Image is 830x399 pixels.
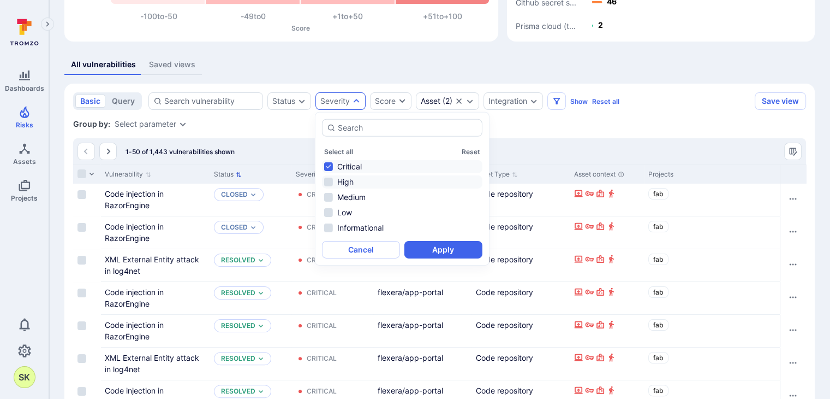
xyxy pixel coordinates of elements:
[75,95,105,108] button: basic
[324,148,353,156] button: Select all
[206,11,300,22] div: -49 to 0
[258,355,264,362] button: Expand dropdown
[77,289,86,297] span: Select row
[378,353,443,362] a: flexera/app-portal
[115,120,176,128] button: Select parameter
[99,143,117,160] button: Go to the next page
[648,286,668,298] a: fab
[570,348,644,380] div: Cell for Asset context
[297,97,306,105] button: Expand dropdown
[105,189,164,210] a: Code injection in RazorEngine
[291,216,373,249] div: Cell for Severity
[476,221,565,232] div: Code repository
[301,11,395,22] div: +1 to +50
[648,221,668,232] a: fab
[100,249,210,281] div: Cell for Vulnerability
[250,191,256,198] button: Expand dropdown
[780,315,806,347] div: Cell for
[73,315,100,347] div: Cell for selection
[307,321,337,330] div: Critical
[653,222,664,231] span: fab
[250,224,256,231] button: Expand dropdown
[105,287,164,308] a: Code injection in RazorEngine
[111,24,489,32] p: Score
[322,241,400,259] button: Cancel
[221,190,248,199] button: Closed
[574,169,640,179] div: Asset context
[307,387,337,396] div: Critical
[210,282,291,314] div: Cell for Status
[210,184,291,216] div: Cell for Status
[516,21,576,31] text: Prisma cloud (t...
[11,194,38,202] span: Projects
[221,354,255,363] button: Resolved
[378,320,443,330] a: flexera/app-portal
[404,241,482,259] button: Apply
[547,92,566,110] button: Filters
[214,170,242,179] button: Sort by Status
[258,388,264,395] button: Expand dropdown
[644,216,791,249] div: Cell for Projects
[105,170,151,179] button: Sort by Vulnerability
[291,282,373,314] div: Cell for Severity
[421,97,440,105] div: Asset
[107,95,140,108] button: query
[221,223,248,232] button: Closed
[115,120,187,128] div: grouping parameters
[421,97,452,105] button: Asset(2)
[653,354,664,362] span: fab
[570,97,588,105] button: Show
[73,249,100,281] div: Cell for selection
[598,20,603,30] text: 2
[221,387,255,396] button: Resolved
[644,184,791,216] div: Cell for Projects
[784,354,802,372] button: Row actions menu
[307,289,337,297] div: Critical
[592,97,619,105] button: Reset all
[73,216,100,249] div: Cell for selection
[471,184,570,216] div: Cell for Asset Type
[291,315,373,347] div: Cell for Severity
[488,97,527,105] button: Integration
[421,97,452,105] div: ( 2 )
[570,249,644,281] div: Cell for Asset context
[476,254,565,265] div: Code repository
[784,223,802,240] button: Row actions menu
[322,206,482,219] li: Low
[105,320,164,341] a: Code injection in RazorEngine
[644,315,791,347] div: Cell for Projects
[77,387,86,396] span: Select row
[455,97,463,105] button: Clear selection
[780,348,806,380] div: Cell for
[73,282,100,314] div: Cell for selection
[221,289,255,297] p: Resolved
[373,315,471,347] div: Cell for Asset
[373,282,471,314] div: Cell for Asset
[644,249,791,281] div: Cell for Projects
[784,289,802,306] button: Row actions menu
[272,97,295,105] button: Status
[320,97,350,105] button: Severity
[221,321,255,330] button: Resolved
[64,55,815,75] div: assets tabs
[44,20,51,29] i: Expand navigation menu
[462,148,480,156] button: Reset
[100,348,210,380] div: Cell for Vulnerability
[307,354,337,363] div: Critical
[77,321,86,330] span: Select row
[471,315,570,347] div: Cell for Asset Type
[648,319,668,331] a: fab
[476,352,565,363] div: Code repository
[307,223,337,232] div: Critical
[465,97,474,105] button: Expand dropdown
[73,119,110,130] span: Group by:
[780,216,806,249] div: Cell for
[210,249,291,281] div: Cell for Status
[570,315,644,347] div: Cell for Asset context
[471,282,570,314] div: Cell for Asset Type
